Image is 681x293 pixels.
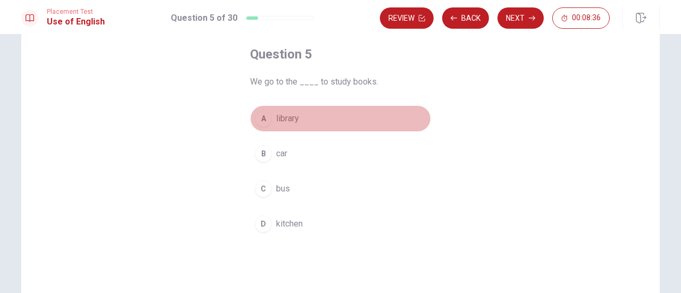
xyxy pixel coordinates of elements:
[276,147,287,160] span: car
[250,140,431,167] button: Bcar
[552,7,610,29] button: 00:08:36
[276,217,303,230] span: kitchen
[47,8,105,15] span: Placement Test
[572,14,601,22] span: 00:08:36
[250,211,431,237] button: Dkitchen
[442,7,489,29] button: Back
[250,175,431,202] button: Cbus
[255,110,272,127] div: A
[250,76,431,88] span: We go to the ____ to study books.
[250,46,431,63] h4: Question 5
[380,7,434,29] button: Review
[497,7,544,29] button: Next
[276,182,290,195] span: bus
[171,12,237,24] h1: Question 5 of 30
[250,105,431,132] button: Alibrary
[255,180,272,197] div: C
[255,145,272,162] div: B
[276,112,299,125] span: library
[47,15,105,28] h1: Use of English
[255,215,272,232] div: D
